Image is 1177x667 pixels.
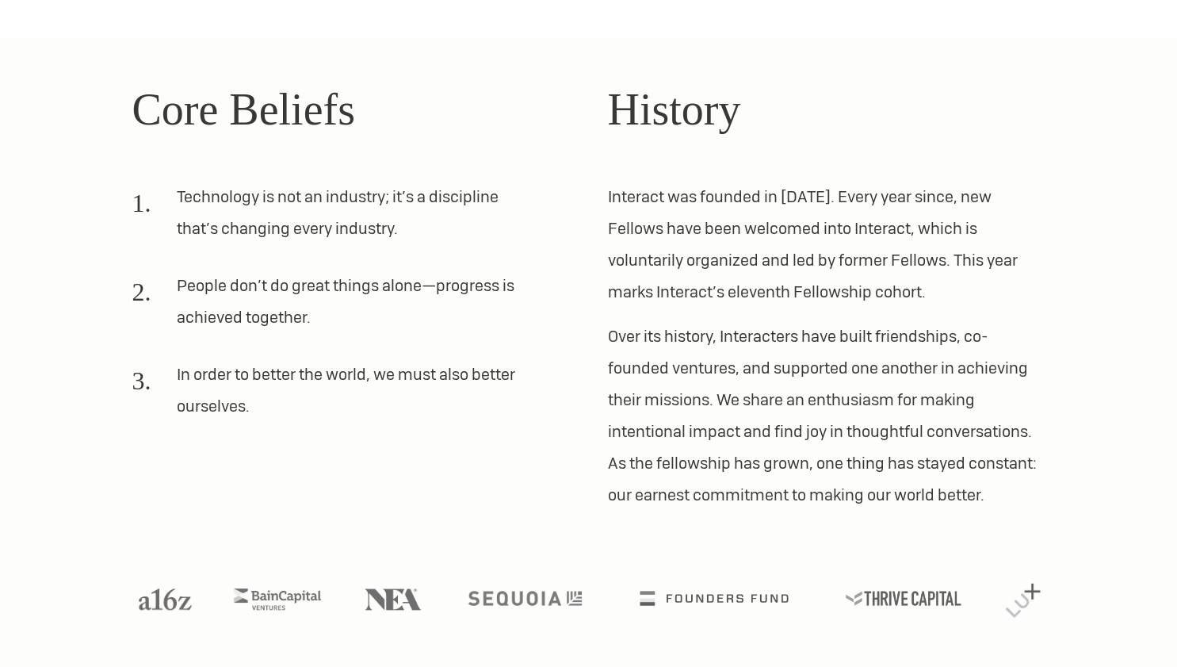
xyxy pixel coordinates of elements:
[608,320,1045,511] p: Over its history, Interacters have built friendships, co-founded ventures, and supported one anot...
[608,181,1045,308] p: Interact was founded in [DATE]. Every year since, new Fellows have been welcomed into Interact, w...
[132,76,570,143] h2: Core Beliefs
[132,358,532,435] li: In order to better the world, we must also better ourselves.
[608,76,1045,143] h2: History
[640,591,788,606] img: Founders Fund logo
[1006,584,1041,618] img: Lux Capital logo
[139,588,191,610] img: A16Z logo
[846,591,961,606] img: Thrive Capital logo
[132,181,532,257] li: Technology is not an industry; it’s a discipline that’s changing every industry.
[468,591,582,606] img: Sequoia logo
[132,270,532,346] li: People don’t do great things alone—progress is achieved together.
[365,588,422,610] img: NEA logo
[234,588,321,610] img: Bain Capital Ventures logo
